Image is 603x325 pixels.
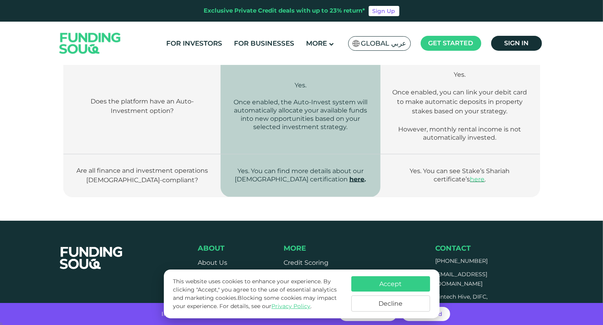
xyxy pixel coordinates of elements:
span: Global عربي [361,39,406,48]
img: SA Flag [353,40,360,47]
span: Yes. You can find more details about our [DEMOGRAPHIC_DATA] certification [235,167,364,183]
span: Blocking some cookies may impact your experience. [173,294,337,310]
a: Sign in [491,36,542,51]
span: Get started [429,39,473,47]
span: Invest with no hidden fees and get returns of up to [161,310,310,318]
p: This website uses cookies to enhance your experience. By clicking "Accept," you agree to the use ... [173,277,343,310]
span: More [284,244,306,253]
a: Sign Up [369,6,399,16]
span: Yes. [295,81,306,89]
span: Yes. [454,71,466,78]
a: About Us [198,259,227,267]
a: [EMAIL_ADDRESS][DOMAIN_NAME] [435,271,487,288]
span: Once enabled, you can link your debit card to make automatic deposits in property stakes based on... [393,89,527,115]
span: Once enabled, the Auto-Invest system will automatically allocate your available funds into new op... [234,98,367,131]
a: Privacy Policy [271,303,310,310]
span: Contact [435,244,471,253]
span: Does the platform have an Auto-Investment option? [91,98,194,114]
span: However, monthly rental income is not automatically invested. [399,126,521,141]
span: Yes. You can see Stake’s Shariah certificate’s . [410,167,510,183]
a: here [349,175,364,183]
span: More [306,39,327,47]
a: Credit Scoring [284,259,328,267]
a: here [470,175,485,183]
span: For details, see our . [219,303,312,310]
span: Sign in [504,39,529,47]
a: For Businesses [232,37,296,50]
div: Exclusive Private Credit deals with up to 23% return* [204,6,366,15]
div: About [198,244,245,253]
img: FooterLogo [52,237,131,279]
p: Fintech Hive, DIFC, [GEOGRAPHIC_DATA], [GEOGRAPHIC_DATA] [435,293,529,321]
a: [PHONE_NUMBER] [435,258,488,265]
strong: . [349,175,366,183]
button: Decline [351,295,430,312]
img: Logo [52,24,129,63]
a: For Investors [164,37,224,50]
span: Are all finance and investment operations [DEMOGRAPHIC_DATA]-compliant? [76,167,208,184]
button: Accept [351,276,430,292]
